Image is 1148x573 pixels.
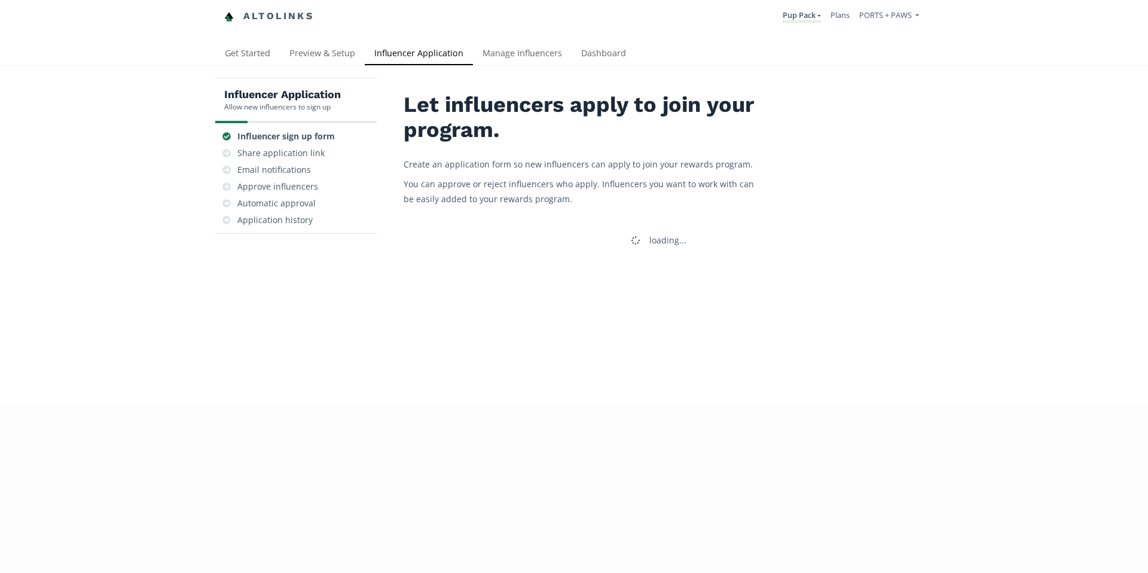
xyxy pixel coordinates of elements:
div: Approve influencers [237,181,318,193]
a: Preview & Setup [280,42,365,66]
img: favicon-32x32.png [224,12,234,22]
a: Altolinks [224,7,314,26]
h5: Influencer Application [224,87,341,102]
a: Dashboard [572,42,636,66]
div: Application history [237,214,313,226]
p: You can approve or reject influencers who apply. Influencers you want to work with can be easily ... [404,176,762,206]
div: Allow new influencers to sign up [224,102,341,112]
a: Get Started [215,42,280,66]
p: Create an application form so new influencers can apply to join your rewards program. [404,157,762,172]
div: Automatic approval [237,197,316,209]
a: Manage Influencers [473,42,572,66]
a: Pup Pack [783,10,821,23]
div: Share application link [237,147,325,159]
a: Plans [831,10,850,20]
div: Influencer sign up form [237,130,335,142]
a: PORTS + PAWS [859,10,919,23]
div: loading... [649,234,686,246]
a: Influencer Application [365,42,473,66]
h2: Let influencers apply to join your program. [404,93,762,142]
div: Email notifications [237,164,311,176]
span: PORTS + PAWS [859,10,912,20]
